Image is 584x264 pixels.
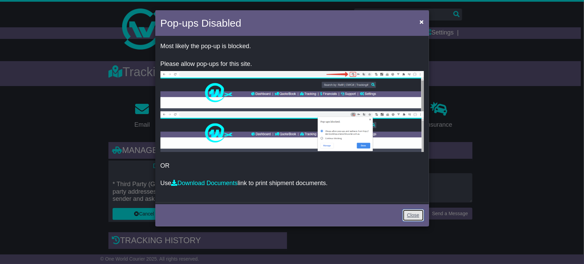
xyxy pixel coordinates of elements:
[160,180,424,187] p: Use link to print shipment documents.
[155,38,429,203] div: OR
[160,43,424,50] p: Most likely the pop-up is blocked.
[416,15,427,29] button: Close
[160,60,424,68] p: Please allow pop-ups for this site.
[403,209,424,221] a: Close
[171,180,238,186] a: Download Documents
[419,18,424,26] span: ×
[160,15,242,31] h4: Pop-ups Disabled
[160,71,424,111] img: allow-popup-1.png
[160,111,424,152] img: allow-popup-2.png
